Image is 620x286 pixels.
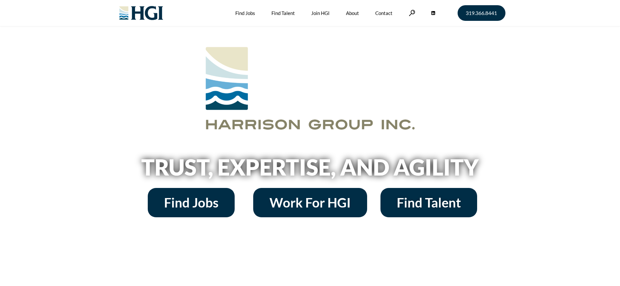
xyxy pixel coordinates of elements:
[148,188,235,217] a: Find Jobs
[409,10,415,16] a: Search
[253,188,367,217] a: Work For HGI
[125,156,496,178] h2: Trust, Expertise, and Agility
[164,196,218,209] span: Find Jobs
[269,196,351,209] span: Work For HGI
[466,10,497,16] span: 319.366.8441
[397,196,461,209] span: Find Talent
[380,188,477,217] a: Find Talent
[458,5,505,21] a: 319.366.8441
